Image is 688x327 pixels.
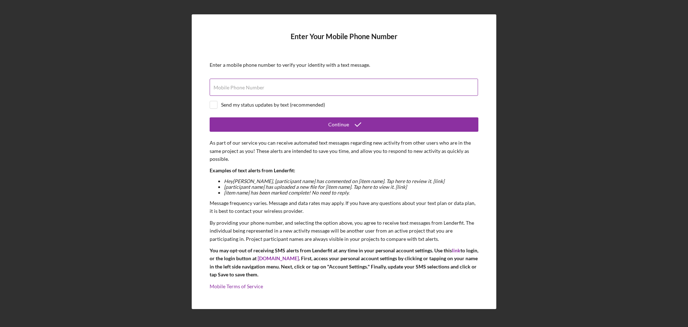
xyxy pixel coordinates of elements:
p: Message frequency varies. Message and data rates may apply. If you have any questions about your ... [210,199,478,215]
a: Mobile Terms of Service [210,283,263,289]
button: Continue [210,117,478,132]
li: [item name] has been marked complete! No need to reply. [224,190,478,196]
li: Hey [PERSON_NAME] , [participant name] has commented on [item name]. Tap here to review it. [link] [224,178,478,184]
p: As part of our service you can receive automated text messages regarding new activity from other ... [210,139,478,163]
label: Mobile Phone Number [214,85,264,90]
p: By providing your phone number, and selecting the option above, you agree to receive text message... [210,219,478,243]
h4: Enter Your Mobile Phone Number [210,32,478,51]
p: You may opt-out of receiving SMS alerts from Lenderfit at any time in your personal account setti... [210,247,478,279]
div: Continue [328,117,349,132]
a: link [452,247,460,253]
p: Examples of text alerts from Lenderfit: [210,167,478,174]
a: [DOMAIN_NAME] [258,255,299,261]
div: Enter a mobile phone number to verify your identity with a text message. [210,62,478,68]
li: [participant name] has uploaded a new file for [item name]. Tap here to view it. [link] [224,184,478,190]
div: Send my status updates by text (recommended) [221,102,325,108]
